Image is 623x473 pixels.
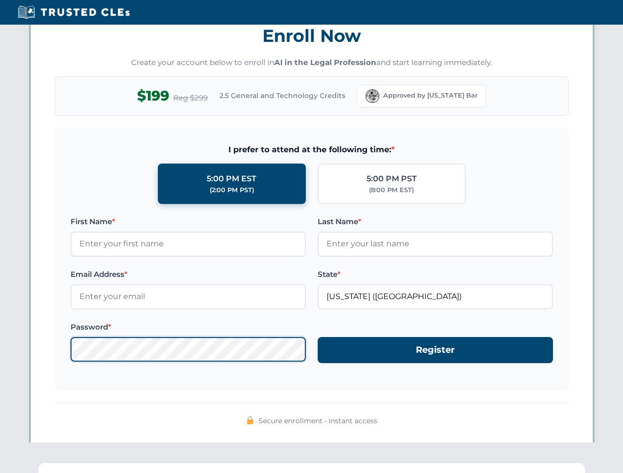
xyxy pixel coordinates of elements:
[318,232,553,256] input: Enter your last name
[318,337,553,363] button: Register
[383,91,477,101] span: Approved by [US_STATE] Bar
[55,20,569,51] h3: Enroll Now
[173,92,208,104] span: Reg $299
[71,321,306,333] label: Password
[55,57,569,68] p: Create your account below to enroll in and start learning immediately.
[318,269,553,280] label: State
[71,284,306,309] input: Enter your email
[15,5,133,20] img: Trusted CLEs
[137,85,169,107] span: $199
[71,269,306,280] label: Email Address
[207,172,257,185] div: 5:00 PM EST
[220,90,345,101] span: 2.5 General and Technology Credits
[71,143,553,156] span: I prefer to attend at the following time:
[258,415,377,426] span: Secure enrollment • Instant access
[366,89,379,103] img: Florida Bar
[274,58,376,67] strong: AI in the Legal Profession
[366,172,417,185] div: 5:00 PM PST
[210,185,254,195] div: (2:00 PM PST)
[246,416,254,424] img: 🔒
[318,216,553,228] label: Last Name
[71,216,306,228] label: First Name
[369,185,414,195] div: (8:00 PM EST)
[71,232,306,256] input: Enter your first name
[318,284,553,309] input: Florida (FL)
